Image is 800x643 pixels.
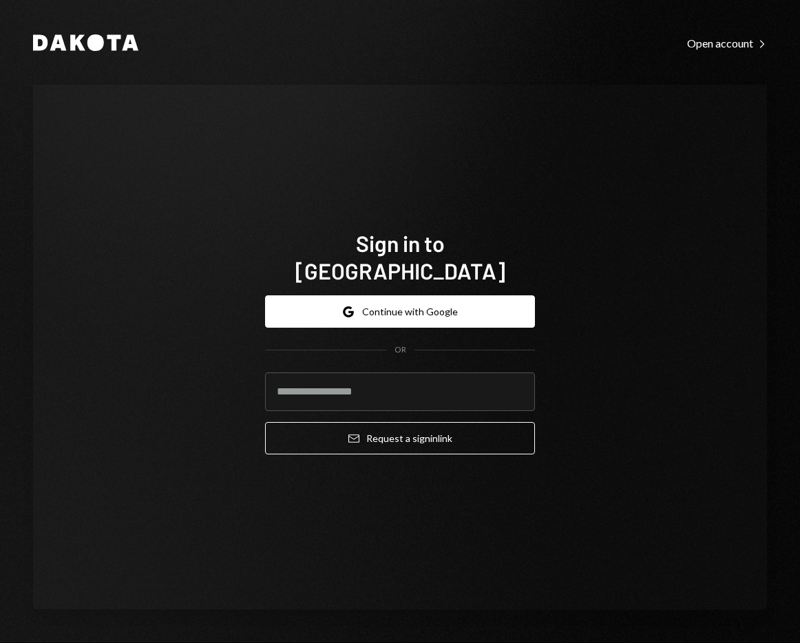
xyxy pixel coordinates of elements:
[265,295,535,328] button: Continue with Google
[265,422,535,454] button: Request a signinlink
[394,344,406,356] div: OR
[265,229,535,284] h1: Sign in to [GEOGRAPHIC_DATA]
[687,36,767,50] div: Open account
[687,35,767,50] a: Open account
